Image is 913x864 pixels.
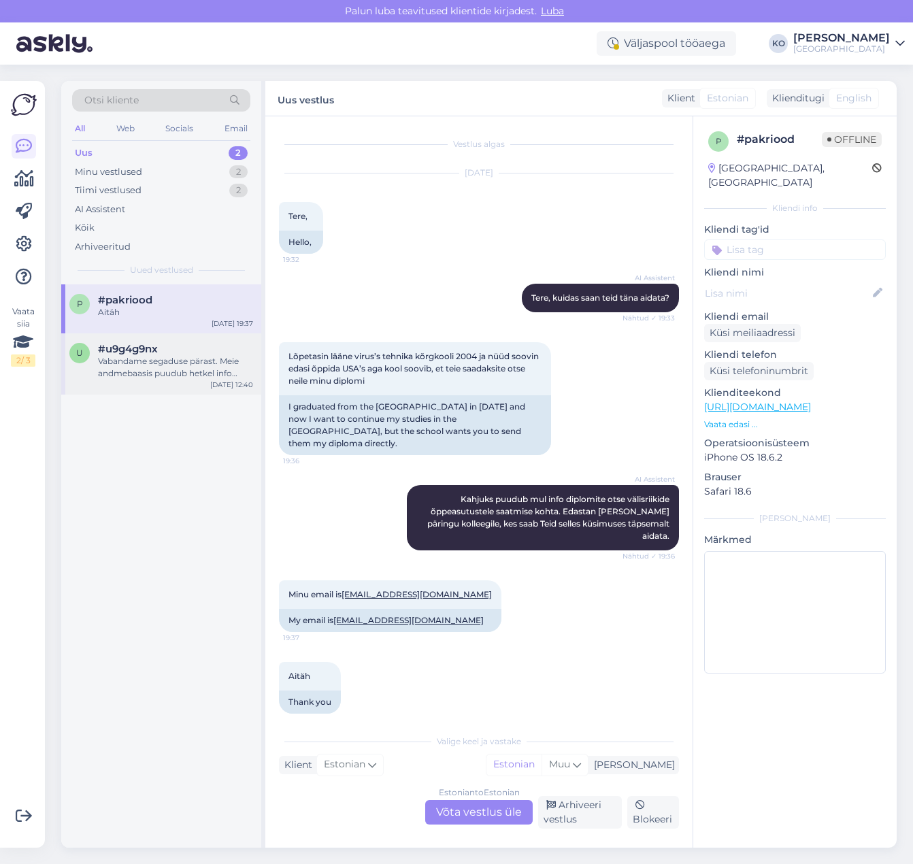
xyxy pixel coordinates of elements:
div: Klient [662,91,695,105]
div: Web [114,120,137,137]
div: [PERSON_NAME] [588,758,675,772]
p: Brauser [704,470,886,484]
div: [GEOGRAPHIC_DATA] [793,44,890,54]
p: Kliendi email [704,310,886,324]
span: u [76,348,83,358]
span: AI Assistent [624,273,675,283]
div: [DATE] 12:40 [210,380,253,390]
span: Otsi kliente [84,93,139,107]
span: Luba [537,5,568,17]
div: 2 [229,165,248,179]
span: Tere, kuidas saan teid täna aidata? [531,293,669,303]
a: [PERSON_NAME][GEOGRAPHIC_DATA] [793,33,905,54]
div: Arhiveeri vestlus [538,796,622,829]
span: Aitäh [288,671,310,681]
div: Arhiveeritud [75,240,131,254]
span: Tere, [288,211,308,221]
div: [PERSON_NAME] [793,33,890,44]
div: [PERSON_NAME] [704,512,886,525]
p: Vaata edasi ... [704,418,886,431]
span: Nähtud ✓ 19:36 [622,551,675,561]
span: Nähtud ✓ 19:33 [622,313,675,323]
span: Estonian [707,91,748,105]
span: p [77,299,83,309]
div: Küsi telefoninumbrit [704,362,814,380]
p: Safari 18.6 [704,484,886,499]
div: [DATE] 19:37 [212,318,253,329]
div: Aitäh [98,306,253,318]
span: Offline [822,132,882,147]
div: Väljaspool tööaega [597,31,736,56]
div: Uus [75,146,93,160]
div: Vestlus algas [279,138,679,150]
label: Uus vestlus [278,89,334,107]
span: Estonian [324,757,365,772]
span: #pakriood [98,294,152,306]
div: 2 [229,146,248,160]
div: Blokeeri [627,796,679,829]
div: Tiimi vestlused [75,184,142,197]
div: Võta vestlus üle [425,800,533,825]
a: [EMAIL_ADDRESS][DOMAIN_NAME] [333,615,484,625]
span: 19:37 [283,633,334,643]
a: [URL][DOMAIN_NAME] [704,401,811,413]
div: [DATE] [279,167,679,179]
div: Hello, [279,231,323,254]
span: 19:37 [283,714,334,725]
span: 19:32 [283,254,334,265]
span: English [836,91,871,105]
span: Muu [549,758,570,770]
div: Vabandame segaduse pärast. Meie andmebaasis puudub hetkel info ühepäevase kinnisvara hooldaja täi... [98,355,253,380]
span: Lõpetasin lääne virus’s tehnika kõrgkooli 2004 ja nüüd soovin edasi õppida USA’s aga kool soovib,... [288,351,541,386]
div: Socials [163,120,196,137]
div: My email is [279,609,501,632]
p: iPhone OS 18.6.2 [704,450,886,465]
div: Küsi meiliaadressi [704,324,801,342]
a: [EMAIL_ADDRESS][DOMAIN_NAME] [342,589,492,599]
div: AI Assistent [75,203,125,216]
div: Estonian [486,754,542,775]
div: KO [769,34,788,53]
p: Kliendi tag'id [704,222,886,237]
div: 2 [229,184,248,197]
div: Klient [279,758,312,772]
div: Email [222,120,250,137]
span: #u9g4g9nx [98,343,158,355]
p: Klienditeekond [704,386,886,400]
input: Lisa tag [704,239,886,260]
div: Estonian to Estonian [439,786,520,799]
input: Lisa nimi [705,286,870,301]
img: Askly Logo [11,92,37,118]
span: 19:36 [283,456,334,466]
div: Kõik [75,221,95,235]
div: All [72,120,88,137]
div: Valige keel ja vastake [279,735,679,748]
p: Kliendi nimi [704,265,886,280]
div: Kliendi info [704,202,886,214]
div: Thank you [279,691,341,714]
div: [GEOGRAPHIC_DATA], [GEOGRAPHIC_DATA] [708,161,872,190]
span: p [716,136,722,146]
span: Minu email is [288,589,492,599]
div: # pakriood [737,131,822,148]
span: Kahjuks puudub mul info diplomite otse välisriikide õppeasutustele saatmise kohta. Edastan [PERSO... [427,494,671,541]
span: AI Assistent [624,474,675,484]
div: Vaata siia [11,305,35,367]
div: 2 / 3 [11,354,35,367]
p: Kliendi telefon [704,348,886,362]
div: Klienditugi [767,91,825,105]
div: Minu vestlused [75,165,142,179]
div: I graduated from the [GEOGRAPHIC_DATA] in [DATE] and now I want to continue my studies in the [GE... [279,395,551,455]
span: Uued vestlused [130,264,193,276]
p: Operatsioonisüsteem [704,436,886,450]
p: Märkmed [704,533,886,547]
